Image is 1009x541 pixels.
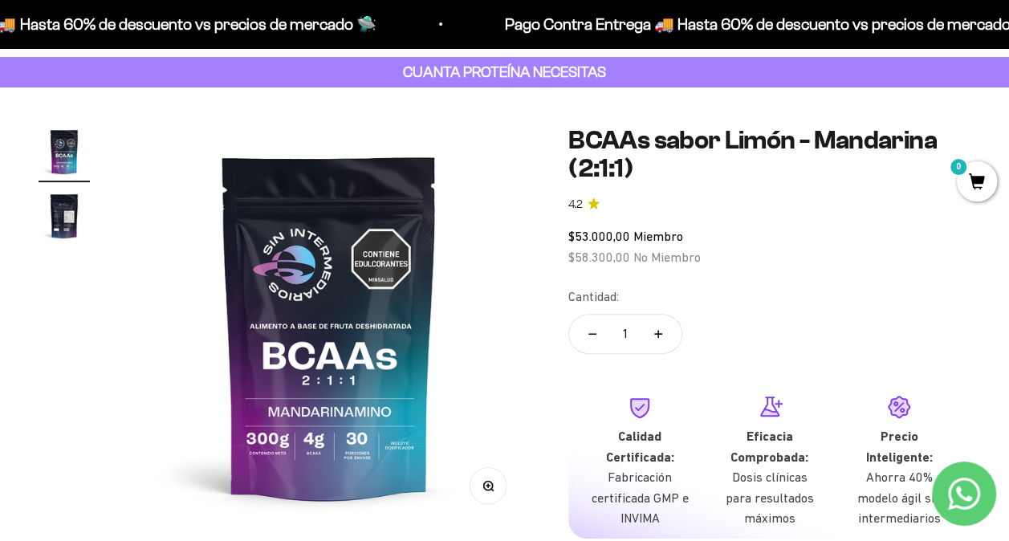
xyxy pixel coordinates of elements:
input: Otra (por favor especifica) [53,242,331,268]
span: Miembro [633,229,683,243]
strong: Precio Inteligente: [866,429,933,465]
span: Enviar [263,277,331,304]
img: BCAAs sabor Limón - Mandarina (2:1:1) [39,190,90,242]
mark: 0 [949,157,968,177]
a: 4.24.2 de 5.0 estrellas [568,196,970,214]
div: Certificaciones de calidad [19,177,332,205]
button: Reducir cantidad [569,315,616,353]
span: $58.300,00 [568,250,630,264]
p: Pago Contra Entrega 🚚 Hasta 60% de descuento vs precios de mercado 🛸 [319,11,848,37]
label: Cantidad: [568,287,619,307]
h1: BCAAs sabor Limón - Mandarina (2:1:1) [568,126,970,182]
button: Ir al artículo 1 [39,126,90,182]
span: $53.000,00 [568,229,630,243]
p: Dosis clínicas para resultados máximos [718,467,822,529]
div: Comparativa con otros productos similares [19,209,332,237]
div: País de origen de ingredientes [19,144,332,173]
strong: Eficacia Comprobada: [730,429,808,465]
button: Enviar [262,277,332,304]
strong: Calidad Certificada: [605,429,673,465]
button: Ir al artículo 2 [39,190,90,246]
span: No Miembro [633,250,701,264]
p: Ahorra 40% modelo ágil sin intermediarios [847,467,951,529]
a: 0 [957,174,997,192]
strong: CUANTA PROTEÍNA NECESITAS [403,63,606,80]
span: 4.2 [568,196,583,214]
p: Fabricación certificada GMP e INVIMA [588,467,692,529]
button: Aumentar cantidad [635,315,681,353]
img: BCAAs sabor Limón - Mandarina (2:1:1) [128,126,530,527]
div: Detalles sobre ingredientes "limpios" [19,112,332,140]
img: BCAAs sabor Limón - Mandarina (2:1:1) [39,126,90,177]
p: Para decidirte a comprar este suplemento, ¿qué información específica sobre su pureza, origen o c... [19,26,332,99]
